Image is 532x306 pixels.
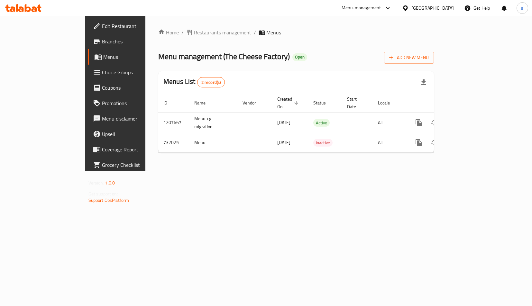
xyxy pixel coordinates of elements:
[102,68,169,76] span: Choice Groups
[313,119,330,127] span: Active
[342,113,373,133] td: -
[88,196,129,204] a: Support.OpsPlatform
[88,34,174,49] a: Branches
[88,49,174,65] a: Menus
[158,29,434,36] nav: breadcrumb
[163,77,225,87] h2: Menus List
[102,84,169,92] span: Coupons
[378,99,398,107] span: Locale
[277,95,300,111] span: Created On
[277,138,290,147] span: [DATE]
[88,142,174,157] a: Coverage Report
[102,146,169,153] span: Coverage Report
[102,161,169,169] span: Grocery Checklist
[88,95,174,111] a: Promotions
[88,111,174,126] a: Menu disclaimer
[342,4,381,12] div: Menu-management
[102,130,169,138] span: Upsell
[373,113,406,133] td: All
[389,54,429,62] span: Add New Menu
[88,65,174,80] a: Choice Groups
[102,22,169,30] span: Edit Restaurant
[384,52,434,64] button: Add New Menu
[88,18,174,34] a: Edit Restaurant
[406,93,478,113] th: Actions
[186,29,251,36] a: Restaurants management
[88,179,104,187] span: Version:
[158,93,478,153] table: enhanced table
[243,99,264,107] span: Vendor
[103,53,169,61] span: Menus
[197,79,225,85] span: 2 record(s)
[102,38,169,45] span: Branches
[373,133,406,152] td: All
[163,99,176,107] span: ID
[416,75,431,90] div: Export file
[194,29,251,36] span: Restaurants management
[313,99,334,107] span: Status
[292,53,307,61] div: Open
[411,4,454,12] div: [GEOGRAPHIC_DATA]
[88,126,174,142] a: Upsell
[88,80,174,95] a: Coupons
[197,77,225,87] div: Total records count
[342,133,373,152] td: -
[347,95,365,111] span: Start Date
[181,29,184,36] li: /
[88,190,118,198] span: Get support on:
[427,115,442,130] button: Change Status
[102,115,169,122] span: Menu disclaimer
[427,135,442,150] button: Change Status
[102,99,169,107] span: Promotions
[411,115,427,130] button: more
[158,49,290,64] span: Menu management ( The Cheese Factory )
[411,135,427,150] button: more
[254,29,256,36] li: /
[313,139,333,147] span: Inactive
[292,54,307,60] span: Open
[521,4,523,12] span: a
[105,179,115,187] span: 1.0.0
[189,133,237,152] td: Menu
[266,29,281,36] span: Menus
[189,113,237,133] td: Menu-cg migration
[194,99,214,107] span: Name
[88,157,174,173] a: Grocery Checklist
[277,118,290,127] span: [DATE]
